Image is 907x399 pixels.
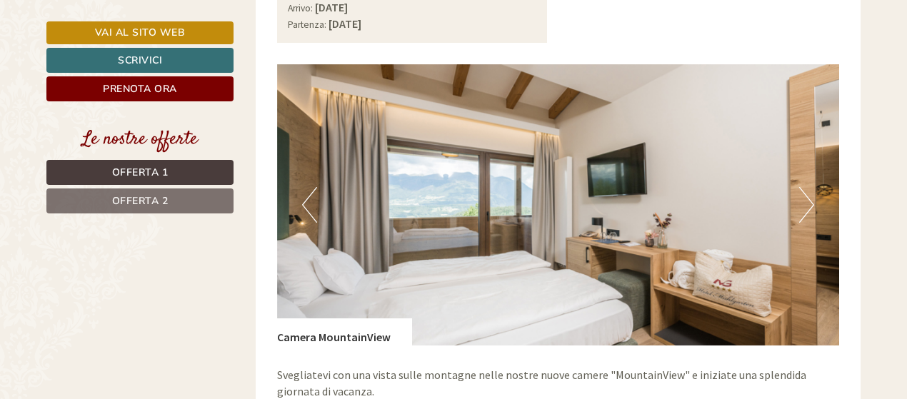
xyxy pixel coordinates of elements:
button: Next [799,187,814,223]
img: image [277,64,840,345]
b: [DATE] [329,16,361,31]
a: Vai al sito web [46,21,234,44]
button: Previous [302,187,317,223]
div: martedì [250,11,314,35]
small: Partenza: [288,19,326,31]
div: Le nostre offerte [46,126,234,153]
small: Arrivo: [288,2,313,14]
div: [GEOGRAPHIC_DATA] [21,41,210,53]
a: Prenota ora [46,76,234,101]
div: Buon giorno, come possiamo aiutarla? [11,39,217,82]
span: Offerta 2 [112,194,169,208]
small: 20:56 [21,69,210,79]
span: Offerta 1 [112,166,169,179]
div: Camera MountainView [277,318,412,345]
a: Scrivici [46,48,234,73]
